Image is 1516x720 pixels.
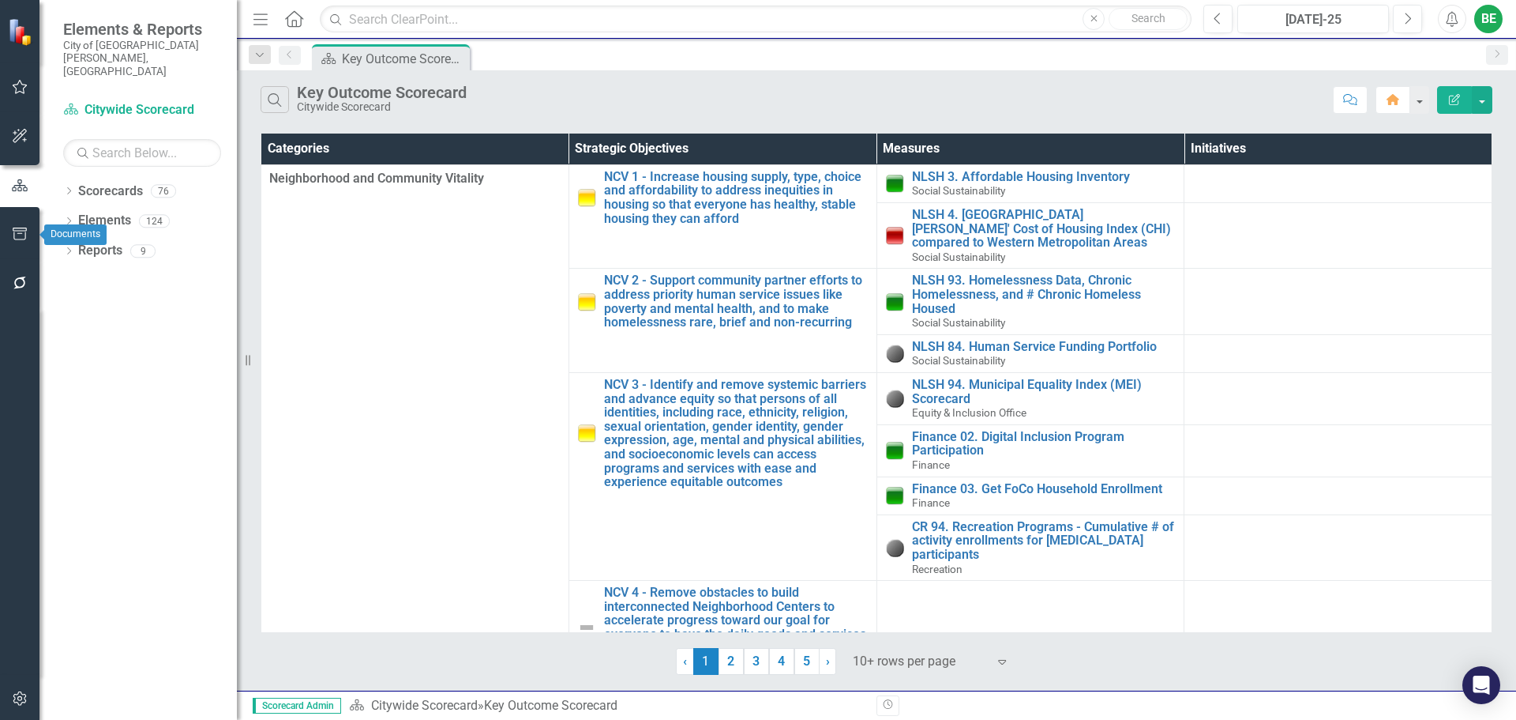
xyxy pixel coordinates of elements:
[912,520,1176,562] a: CR 94. Recreation Programs - Cumulative # of activity enrollments for [MEDICAL_DATA] participants
[912,354,1005,367] span: Social Sustainability
[876,372,1184,424] td: Double-Click to Edit Right Click for Context Menu
[1131,12,1165,25] span: Search
[885,344,904,363] img: No Information
[577,618,596,637] img: Not Defined
[876,334,1184,372] td: Double-Click to Edit Right Click for Context Menu
[604,378,869,489] a: NCV 3 - Identify and remove systemic barriers and advance equity so that persons of all identitie...
[885,174,904,193] img: On Target
[876,164,1184,202] td: Double-Click to Edit Right Click for Context Menu
[744,648,769,675] a: 3
[568,372,876,580] td: Double-Click to Edit Right Click for Context Menu
[912,184,1005,197] span: Social Sustainability
[63,20,221,39] span: Elements & Reports
[63,139,221,167] input: Search Below...
[151,184,176,198] div: 76
[130,244,156,258] div: 9
[78,183,143,201] a: Scorecards
[912,458,950,471] span: Finance
[371,698,478,713] a: Citywide Scorecard
[63,101,221,119] a: Citywide Scorecard
[1474,5,1503,33] button: BE
[139,214,170,228] div: 124
[349,697,865,715] div: »
[769,648,794,675] a: 4
[912,340,1176,354] a: NLSH 84. Human Service Funding Portfolio
[577,424,596,443] img: Caution
[912,406,1026,419] span: Equity & Inclusion Office
[8,18,36,46] img: ClearPoint Strategy
[78,212,131,230] a: Elements
[912,170,1176,184] a: NLSH 3. Affordable Housing Inventory
[826,654,830,669] span: ›
[719,648,744,675] a: 2
[794,648,820,675] a: 5
[604,273,869,329] a: NCV 2 - Support community partner efforts to address priority human service issues like poverty a...
[261,164,569,674] td: Double-Click to Edit
[912,563,963,575] span: Recreation
[1462,666,1500,704] div: Open Intercom Messenger
[577,188,596,207] img: Caution
[912,316,1005,329] span: Social Sustainability
[912,430,1176,458] a: Finance 02. Digital Inclusion Program Participation
[63,39,221,77] small: City of [GEOGRAPHIC_DATA][PERSON_NAME], [GEOGRAPHIC_DATA]
[876,515,1184,580] td: Double-Click to Edit Right Click for Context Menu
[320,6,1191,33] input: Search ClearPoint...
[912,273,1176,315] a: NLSH 93. Homelessness Data, Chronic Homelessness, and # Chronic Homeless Housed
[604,170,869,225] a: NCV 1 - Increase housing supply, type, choice and affordability to address inequities in housing ...
[568,164,876,269] td: Double-Click to Edit Right Click for Context Menu
[912,251,1005,263] span: Social Sustainability
[912,378,1176,405] a: NLSH 94. Municipal Equality Index (MEI) Scorecard
[78,242,122,260] a: Reports
[568,581,876,675] td: Double-Click to Edit Right Click for Context Menu
[1109,8,1188,30] button: Search
[1243,10,1383,29] div: [DATE]-25
[912,482,1176,496] a: Finance 03. Get FoCo Household Enrollment
[885,226,904,245] img: Below Plan
[885,538,904,557] img: No Information
[604,586,869,669] a: NCV 4 - Remove obstacles to build interconnected Neighborhood Centers to accelerate progress towa...
[876,477,1184,515] td: Double-Click to Edit Right Click for Context Menu
[912,208,1176,250] a: NLSH 4. [GEOGRAPHIC_DATA][PERSON_NAME]' Cost of Housing Index (CHI) compared to Western Metropoli...
[484,698,617,713] div: Key Outcome Scorecard
[1237,5,1389,33] button: [DATE]-25
[876,269,1184,334] td: Double-Click to Edit Right Click for Context Menu
[577,292,596,311] img: Caution
[568,269,876,373] td: Double-Click to Edit Right Click for Context Menu
[297,84,467,101] div: Key Outcome Scorecard
[683,654,687,669] span: ‹
[253,698,341,714] span: Scorecard Admin
[297,101,467,113] div: Citywide Scorecard
[885,486,904,505] img: On Target
[342,49,466,69] div: Key Outcome Scorecard
[876,203,1184,269] td: Double-Click to Edit Right Click for Context Menu
[912,496,950,509] span: Finance
[885,292,904,311] img: On Target
[885,389,904,408] img: No Information
[885,441,904,460] img: On Target
[693,648,719,675] span: 1
[44,224,107,245] div: Documents
[269,170,561,188] span: Neighborhood and Community Vitality
[876,424,1184,477] td: Double-Click to Edit Right Click for Context Menu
